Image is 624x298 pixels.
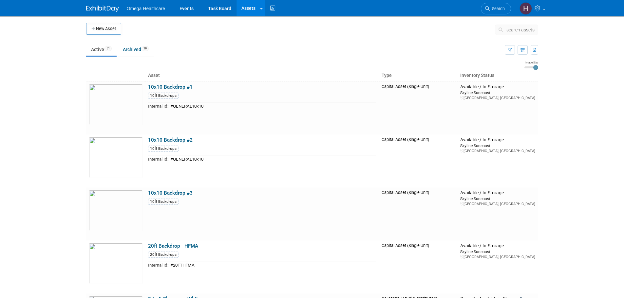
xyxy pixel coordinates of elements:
a: 10x10 Backdrop #2 [148,137,193,143]
div: 20ft Backdrops [148,252,179,258]
div: Available / In-Storage [460,84,535,90]
a: 10x10 Backdrop #3 [148,190,193,196]
div: Skyline Suncoast [460,196,535,202]
span: 19 [142,46,149,51]
div: Skyline Suncoast [460,249,535,254]
div: 10ft Backdrops [148,199,179,205]
img: ExhibitDay [86,6,119,12]
div: [GEOGRAPHIC_DATA], [GEOGRAPHIC_DATA] [460,96,535,100]
div: [GEOGRAPHIC_DATA], [GEOGRAPHIC_DATA] [460,254,535,259]
div: 10ft Backdrops [148,146,179,152]
button: New Asset [86,23,121,35]
td: Internal Id: [148,155,168,163]
th: Asset [145,70,379,81]
a: Archived19 [118,43,154,56]
div: [GEOGRAPHIC_DATA], [GEOGRAPHIC_DATA] [460,202,535,206]
a: 10x10 Backdrop #1 [148,84,193,90]
a: Search [481,3,511,14]
button: search assets [495,25,538,35]
td: Internal Id: [148,261,168,269]
div: Skyline Suncoast [460,90,535,96]
div: Skyline Suncoast [460,143,535,149]
td: Capital Asset (Single-Unit) [379,240,458,293]
td: Internal Id: [148,102,168,110]
td: #GENERAL10x10 [168,155,377,163]
div: Available / In-Storage [460,243,535,249]
td: #20FTHFMA [168,261,377,269]
a: Active51 [86,43,117,56]
td: #GENERAL10x10 [168,102,377,110]
span: search assets [506,27,535,32]
a: 20ft Backdrop - HFMA [148,243,198,249]
span: Search [490,6,505,11]
td: Capital Asset (Single-Unit) [379,187,458,240]
td: Capital Asset (Single-Unit) [379,81,458,134]
span: Omega Healthcare [127,6,165,11]
span: 51 [104,46,112,51]
div: Available / In-Storage [460,190,535,196]
th: Type [379,70,458,81]
td: Capital Asset (Single-Unit) [379,134,458,187]
div: [GEOGRAPHIC_DATA], [GEOGRAPHIC_DATA] [460,149,535,153]
div: 10ft Backdrops [148,93,179,99]
div: Available / In-Storage [460,137,535,143]
div: Image Size [524,61,538,64]
img: Heather Stuck [520,2,532,15]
